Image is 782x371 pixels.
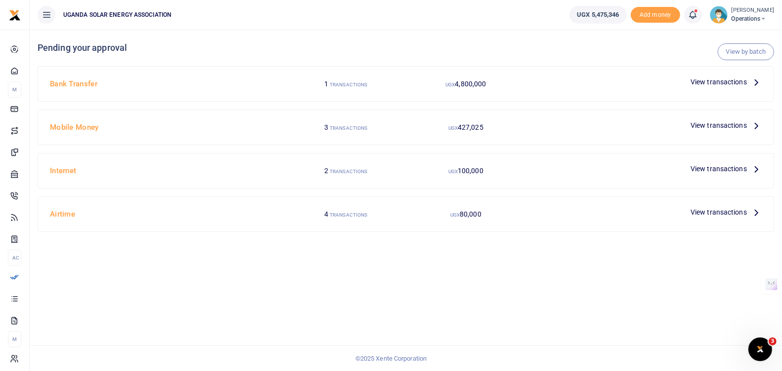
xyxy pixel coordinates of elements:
[8,81,21,98] li: M
[9,11,21,18] a: logo-small logo-large logo-large
[448,169,458,174] small: UGX
[458,123,483,131] span: 427,025
[577,10,619,20] span: UGX 5,475,346
[450,212,460,218] small: UGX
[631,7,680,23] span: Add money
[324,80,328,88] span: 1
[769,337,777,345] span: 3
[718,43,774,60] a: View by batch
[330,125,367,131] small: TRANSACTIONS
[691,163,747,174] span: View transactions
[691,120,747,131] span: View transactions
[710,6,728,24] img: profile-user
[631,7,680,23] li: Toup your wallet
[330,212,367,218] small: TRANSACTIONS
[324,167,328,175] span: 2
[448,125,458,131] small: UGX
[38,42,774,53] h4: Pending your approval
[445,82,455,87] small: UGX
[458,167,483,175] span: 100,000
[631,10,680,18] a: Add money
[50,209,282,220] h4: Airtime
[324,210,328,218] span: 4
[330,82,367,87] small: TRANSACTIONS
[565,6,630,24] li: Wallet ballance
[9,9,21,21] img: logo-small
[8,331,21,347] li: M
[330,169,367,174] small: TRANSACTIONS
[460,210,481,218] span: 80,000
[50,122,282,133] h4: Mobile Money
[691,76,747,87] span: View transactions
[324,123,328,131] span: 3
[732,14,774,23] span: Operations
[50,165,282,176] h4: Internet
[50,78,282,89] h4: Bank Transfer
[691,207,747,218] span: View transactions
[569,6,626,24] a: UGX 5,475,346
[710,6,774,24] a: profile-user [PERSON_NAME] Operations
[732,6,774,15] small: [PERSON_NAME]
[455,80,486,88] span: 4,800,000
[748,337,772,361] iframe: Intercom live chat
[59,10,175,19] span: UGANDA SOLAR ENERGY ASSOCIATION
[8,250,21,266] li: Ac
